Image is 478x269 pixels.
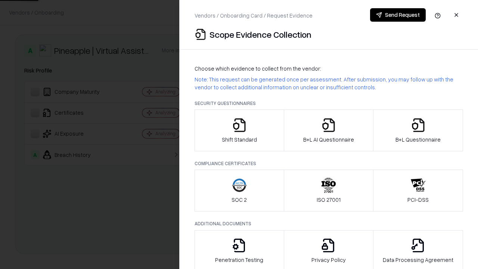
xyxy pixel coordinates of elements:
p: Additional Documents [195,220,463,227]
p: B+L Questionnaire [395,136,441,143]
p: Choose which evidence to collect from the vendor: [195,65,463,72]
button: Shift Standard [195,109,284,151]
button: SOC 2 [195,170,284,211]
button: Send Request [370,8,426,22]
button: ISO 27001 [284,170,374,211]
p: Shift Standard [222,136,257,143]
p: Note: This request can be generated once per assessment. After submission, you may follow up with... [195,75,463,91]
p: Privacy Policy [311,256,346,264]
p: Compliance Certificates [195,160,463,167]
p: Penetration Testing [215,256,263,264]
p: Security Questionnaires [195,100,463,106]
p: SOC 2 [232,196,247,204]
button: PCI-DSS [373,170,463,211]
p: ISO 27001 [317,196,341,204]
p: Data Processing Agreement [383,256,453,264]
p: PCI-DSS [407,196,429,204]
p: Scope Evidence Collection [209,28,311,40]
button: B+L Questionnaire [373,109,463,151]
button: B+L AI Questionnaire [284,109,374,151]
p: B+L AI Questionnaire [303,136,354,143]
p: Vendors / Onboarding Card / Request Evidence [195,12,313,19]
